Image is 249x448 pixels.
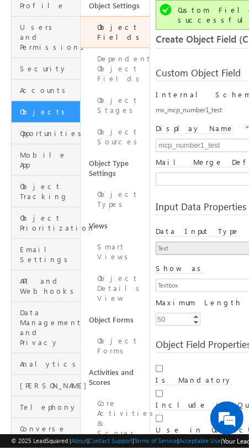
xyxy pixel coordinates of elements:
a: Increment [192,314,200,319]
a: Opportunities [12,123,80,144]
a: Object Forms [81,309,150,330]
a: Object Types [81,184,150,215]
a: Terms of Service [134,437,177,444]
span: Object Prioritization [20,213,77,233]
a: Users and Permissions [12,17,80,58]
a: Object Fields [81,16,150,48]
a: Object Tracking [12,176,80,207]
a: Object Stages [81,90,150,121]
a: Views [81,215,150,236]
a: Converse [12,418,80,440]
a: Accounts [12,80,80,101]
div: Minimize live chat window [214,6,241,32]
a: Decrement [192,319,200,325]
span: Telephony [20,402,77,412]
div: Leave a message [57,58,208,72]
span: Security [20,64,77,74]
span: Profile [20,1,77,11]
a: Is Mandatory [156,375,232,384]
a: Smart Views [81,236,150,268]
a: Telephony [12,397,80,418]
label: Display Name [156,123,234,134]
span: Accounts [20,85,77,95]
a: Activities and Scores [81,362,150,393]
span: Email Settings [20,244,77,264]
img: d_60004797649_company_0_60004797649 [19,58,46,72]
a: About [71,437,87,444]
span: API and Webhooks [20,276,77,296]
textarea: Type your message and click 'Submit' [14,102,235,413]
a: Email Settings [12,239,80,270]
label: Is Mandatory [156,375,232,386]
span: [PERSON_NAME] [20,381,77,390]
a: Dependent Object Fields [81,48,150,90]
a: Objects [12,101,80,123]
label: Show as [156,263,205,274]
a: API and Webhooks [12,270,80,302]
span: Opportunities [20,128,77,138]
a: Mobile App [12,144,80,176]
span: Objects [20,107,77,117]
a: Core Activities & Scores [81,393,150,444]
a: Data Management and Privacy [12,302,80,353]
a: Analytics [12,353,80,375]
div: 50 [156,313,167,326]
a: Data Input Type [156,226,240,236]
span: Data Management and Privacy [20,308,77,347]
a: Object Forms [81,330,150,362]
a: Object Type Settings [81,153,150,184]
em: Submit [195,422,234,437]
span: Converse [20,424,77,434]
span: Users and Permissions [20,22,77,52]
span: Analytics [20,359,77,369]
span: Mobile App [20,150,77,170]
a: Security [12,58,80,80]
a: Show as [156,263,205,273]
a: Display Name [156,123,243,133]
span: Object Tracking [20,181,77,201]
a: Contact Support [89,437,133,444]
a: [PERSON_NAME] [12,375,80,397]
label: Data Input Type [156,226,240,237]
a: Acceptable Use [179,437,221,444]
a: Object Prioritization [12,207,80,239]
a: Object Sources [81,121,150,153]
a: Object Details View [81,268,150,309]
